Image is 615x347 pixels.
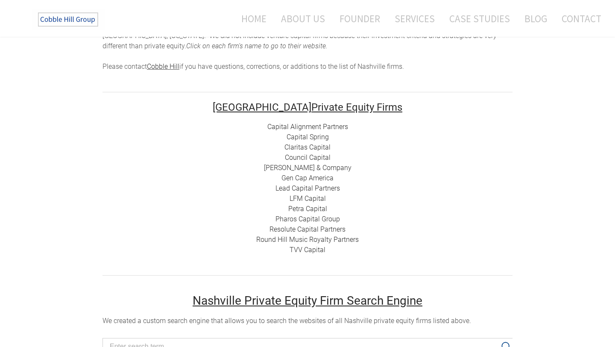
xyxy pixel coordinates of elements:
[267,123,348,131] a: Capital Alignment Partners
[102,21,512,72] div: he top 13 private equity firms, growth equity funds, and mezzanine lenders with offices in [GEOGR...
[193,294,422,308] u: Nashville Private Equity Firm Search Engine
[287,133,329,141] a: Capital Spring
[290,246,325,254] a: TVV Capital
[281,174,334,182] a: Gen Cap America
[555,7,601,30] a: Contact
[288,205,327,213] a: Petra Capital
[102,62,404,71] span: Please contact if you have questions, corrections, or additions to the list of Nashville firms.
[333,7,387,30] a: Founder
[147,62,179,71] a: Cobble Hill
[213,101,402,113] font: Private Equity Firms
[32,9,105,30] img: The Cobble Hill Group LLC
[285,153,331,162] a: Council Capital
[228,7,273,30] a: Home
[213,101,311,113] font: [GEOGRAPHIC_DATA]
[186,42,328,50] em: Click on each firm's name to go to their website. ​
[275,184,340,192] a: Lead Capital Partners
[275,7,331,30] a: About Us
[518,7,553,30] a: Blog
[443,7,516,30] a: Case Studies
[290,194,326,203] a: LFM Capital
[102,316,512,326] div: ​We created a custom search engine that allows you to search the websites of all Nashville privat...
[275,215,340,223] a: Pharos Capital Group
[264,164,351,172] a: [PERSON_NAME] & Company
[256,235,359,244] a: Round Hill Music Royalty Partners
[269,225,346,233] a: Resolute Capital Partners
[388,7,441,30] a: Services
[284,143,331,151] a: Claritas Capital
